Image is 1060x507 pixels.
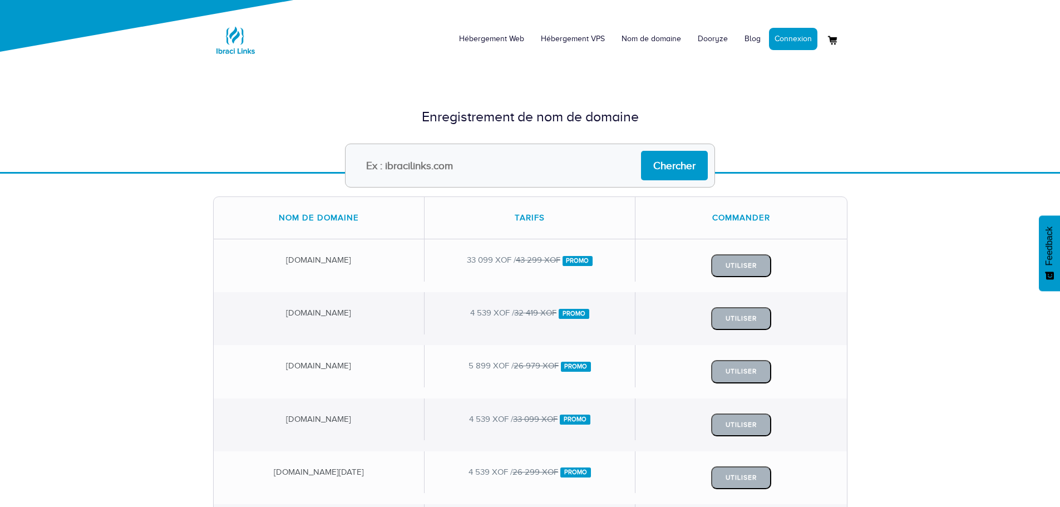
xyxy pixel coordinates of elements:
del: 32 419 XOF [514,308,556,317]
span: Promo [559,309,589,319]
del: 43 299 XOF [516,255,560,264]
button: Feedback - Afficher l’enquête [1039,215,1060,291]
a: Hébergement VPS [533,22,613,56]
div: [DOMAIN_NAME] [214,398,425,440]
div: 4 539 XOF / [425,451,635,493]
span: Promo [560,415,590,425]
button: Utiliser [711,360,771,383]
a: Logo Ibraci Links [213,8,258,62]
div: 4 539 XOF / [425,292,635,334]
del: 26 299 XOF [512,467,558,476]
button: Utiliser [711,414,771,436]
div: [DOMAIN_NAME][DATE] [214,451,425,493]
div: 33 099 XOF / [425,239,635,281]
div: Tarifs [425,197,635,239]
a: Blog [736,22,769,56]
div: 5 899 XOF / [425,345,635,387]
a: Connexion [769,28,817,50]
div: [DOMAIN_NAME] [214,345,425,387]
button: Utiliser [711,466,771,489]
span: Promo [560,467,591,478]
a: Hébergement Web [451,22,533,56]
span: Promo [561,362,591,372]
button: Utiliser [711,307,771,330]
div: Commander [635,197,846,239]
span: Feedback [1044,227,1054,265]
div: 4 539 XOF / [425,398,635,440]
a: Dooryze [689,22,736,56]
input: Ex : ibracilinks.com [345,144,715,188]
button: Utiliser [711,254,771,277]
img: Logo Ibraci Links [213,18,258,62]
div: [DOMAIN_NAME] [214,239,425,281]
del: 33 099 XOF [513,415,558,424]
a: Nom de domaine [613,22,689,56]
div: Enregistrement de nom de domaine [213,107,847,127]
span: Promo [563,256,593,266]
div: Nom de domaine [214,197,425,239]
del: 26 979 XOF [514,361,559,370]
div: [DOMAIN_NAME] [214,292,425,334]
input: Chercher [641,151,708,180]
